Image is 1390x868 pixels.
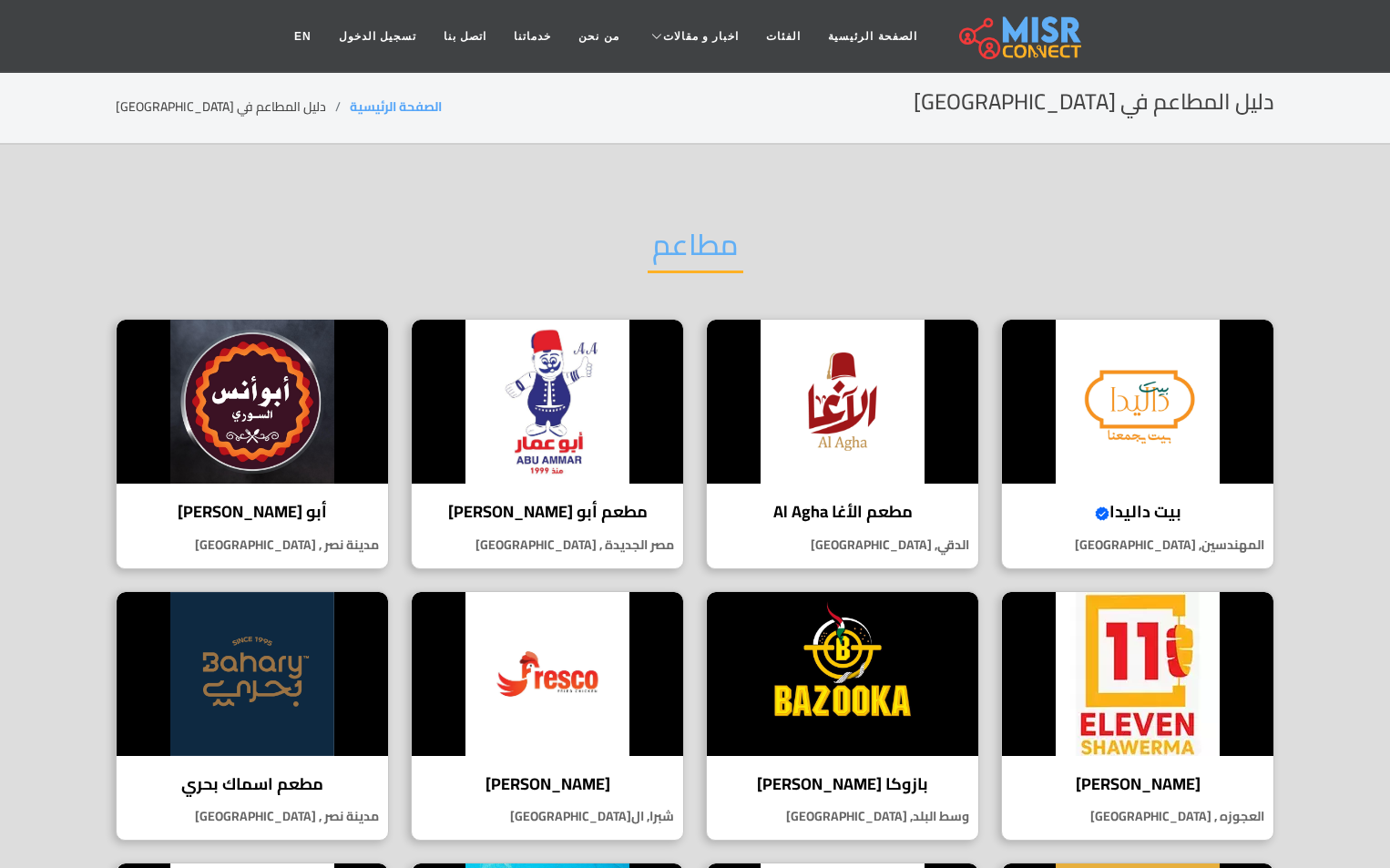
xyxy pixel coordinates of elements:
h4: مطعم اسماك بحري [130,774,374,794]
p: شبرا, ال[GEOGRAPHIC_DATA] [412,807,683,826]
a: الصفحة الرئيسية [814,19,930,54]
a: مطعم اسماك بحري مطعم اسماك بحري مدينة نصر , [GEOGRAPHIC_DATA] [105,591,400,842]
p: المهندسين, [GEOGRAPHIC_DATA] [1002,536,1273,555]
img: فريسكو فرايد تشيكن [412,592,683,756]
a: خدماتنا [500,19,565,54]
a: بيت داليدا بيت داليدا المهندسين, [GEOGRAPHIC_DATA] [990,319,1285,569]
a: الصفحة الرئيسية [350,95,442,118]
h4: بازوكا [PERSON_NAME] [721,774,965,794]
a: مطعم الأغا Al Agha مطعم الأغا Al Agha الدقي, [GEOGRAPHIC_DATA] [695,319,990,569]
h4: مطعم أبو [PERSON_NAME] [425,502,669,522]
h4: بيت داليدا [1016,502,1260,522]
h4: أبو [PERSON_NAME] [130,502,374,522]
svg: Verified account [1095,506,1109,521]
img: مطعم اسماك بحري [117,592,388,756]
p: وسط البلد, [GEOGRAPHIC_DATA] [707,807,978,826]
span: اخبار و مقالات [663,28,740,45]
p: مدينة نصر , [GEOGRAPHIC_DATA] [117,536,388,555]
h2: دليل المطاعم في [GEOGRAPHIC_DATA] [914,89,1274,116]
img: مطعم الأغا Al Agha [707,320,978,484]
img: ايليفن شاورما [1002,592,1273,756]
a: أبو أنس السوري أبو [PERSON_NAME] مدينة نصر , [GEOGRAPHIC_DATA] [105,319,400,569]
img: بازوكا فرايد تشيكن [707,592,978,756]
img: مطعم أبو عمار السوري [412,320,683,484]
li: دليل المطاعم في [GEOGRAPHIC_DATA] [116,97,350,117]
a: من نحن [565,19,632,54]
p: مصر الجديدة , [GEOGRAPHIC_DATA] [412,536,683,555]
a: فريسكو فرايد تشيكن [PERSON_NAME] شبرا, ال[GEOGRAPHIC_DATA] [400,591,695,842]
a: اخبار و مقالات [633,19,753,54]
img: main.misr_connect [959,14,1081,59]
h4: مطعم الأغا Al Agha [721,502,965,522]
a: اتصل بنا [430,19,500,54]
a: EN [281,19,325,54]
img: أبو أنس السوري [117,320,388,484]
a: بازوكا فرايد تشيكن بازوكا [PERSON_NAME] وسط البلد, [GEOGRAPHIC_DATA] [695,591,990,842]
a: مطعم أبو عمار السوري مطعم أبو [PERSON_NAME] مصر الجديدة , [GEOGRAPHIC_DATA] [400,319,695,569]
a: الفئات [752,19,814,54]
p: الدقي, [GEOGRAPHIC_DATA] [707,536,978,555]
h4: [PERSON_NAME] [1016,774,1260,794]
p: العجوزه , [GEOGRAPHIC_DATA] [1002,807,1273,826]
h4: [PERSON_NAME] [425,774,669,794]
p: مدينة نصر , [GEOGRAPHIC_DATA] [117,807,388,826]
a: ايليفن شاورما [PERSON_NAME] العجوزه , [GEOGRAPHIC_DATA] [990,591,1285,842]
h2: مطاعم [648,227,743,273]
img: بيت داليدا [1002,320,1273,484]
a: تسجيل الدخول [325,19,430,54]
